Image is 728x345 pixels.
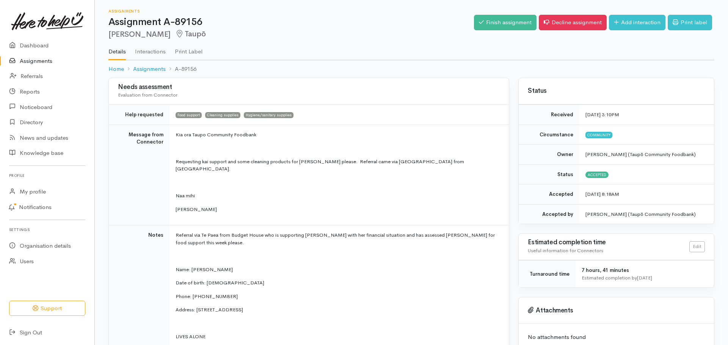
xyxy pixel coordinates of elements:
td: Circumstance [519,125,579,145]
p: Address: [STREET_ADDRESS] [176,306,500,314]
td: Message from Connector [109,125,169,225]
a: Home [108,65,124,73]
h6: Assignments [108,9,474,13]
li: A-89156 [166,65,196,73]
span: Community [585,132,612,138]
td: [PERSON_NAME] (Taupō Community Foodbank) [579,204,714,224]
button: Support [9,301,85,316]
p: No attachments found [528,333,705,342]
p: Date of birth: [DEMOGRAPHIC_DATA] [176,279,500,287]
a: Print Label [175,38,202,59]
p: Requesting kai support and some cleaning products for [PERSON_NAME] please. Referral came via [GE... [176,158,500,173]
a: Finish assignment [474,15,537,30]
div: Estimated completion by [582,274,705,282]
td: Help requested [109,105,169,125]
h3: Status [528,87,705,95]
nav: breadcrumb [108,60,714,78]
h6: Settings [9,225,85,235]
td: Received [519,105,579,125]
p: Kia ora Taupo Community Foodbank [176,131,500,139]
span: Useful information for Connectors [528,247,603,254]
a: Details [108,38,126,60]
p: Name: [PERSON_NAME] [176,266,500,273]
td: Status [519,164,579,184]
td: Owner [519,145,579,165]
h1: Assignment A-89156 [108,17,474,28]
h3: Needs assessment [118,84,500,91]
p: Referral via Te Paea from Budget House who is supporting [PERSON_NAME] with her financial situati... [176,231,500,246]
h2: [PERSON_NAME] [108,30,474,39]
td: Turnaround time [519,261,576,288]
a: Edit [689,241,705,252]
span: 7 hours, 41 minutes [582,267,629,273]
span: Evaluation from Connector [118,92,177,98]
time: [DATE] 8:18AM [585,191,619,197]
span: Cleaning supplies [205,112,240,118]
p: Naa mihi [176,192,500,200]
span: Food support [176,112,202,118]
a: Assignments [133,65,166,73]
td: Accepted [519,184,579,205]
a: Print label [668,15,712,30]
h3: Attachments [528,307,705,314]
time: [DATE] [637,275,652,281]
a: Interactions [135,38,166,59]
span: [PERSON_NAME] (Taupō Community Foodbank) [585,151,696,158]
p: Phone: [PHONE_NUMBER] [176,293,500,300]
span: Accepted [585,172,609,178]
p: LIVES ALONE [176,333,500,340]
a: Add interaction [609,15,665,30]
span: Hygiene/sanitary supplies [244,112,293,118]
span: Taupō [175,29,206,39]
p: [PERSON_NAME] [176,206,500,213]
td: Accepted by [519,204,579,224]
time: [DATE] 3:10PM [585,111,619,118]
h6: Profile [9,170,85,181]
h3: Estimated completion time [528,239,689,246]
a: Decline assignment [539,15,607,30]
